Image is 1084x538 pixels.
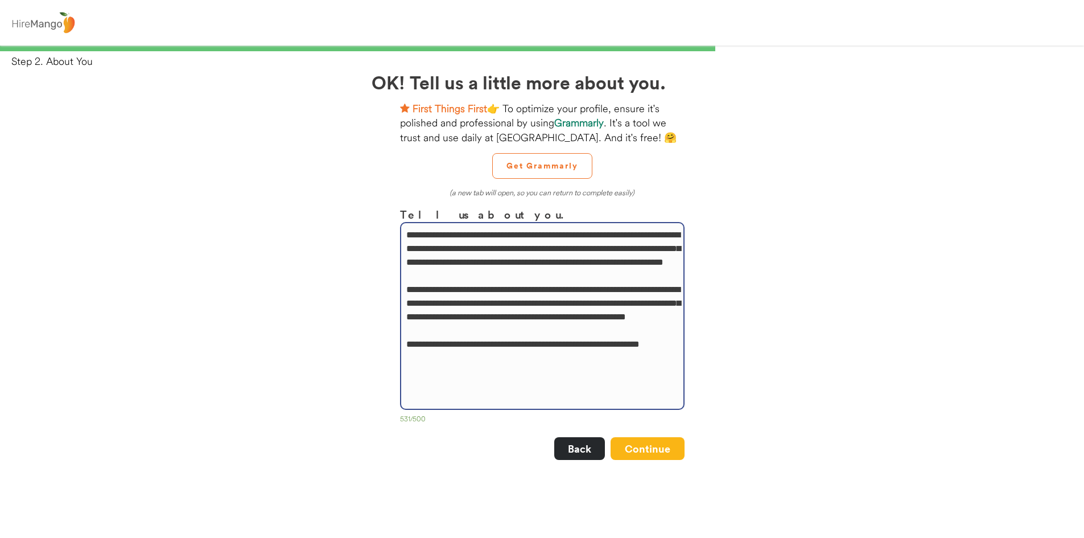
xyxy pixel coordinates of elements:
[554,437,605,460] button: Back
[400,101,685,145] div: 👉 To optimize your profile, ensure it's polished and professional by using . It's a tool we trust...
[400,414,685,426] div: 531/500
[2,46,1082,51] div: 66%
[450,188,634,197] em: (a new tab will open, so you can return to complete easily)
[372,68,713,96] h2: OK! Tell us a little more about you.
[492,153,592,179] button: Get Grammarly
[11,54,1084,68] div: Step 2. About You
[400,206,685,223] h3: Tell us about you.
[9,10,78,36] img: logo%20-%20hiremango%20gray.png
[554,116,604,129] strong: Grammarly
[611,437,685,460] button: Continue
[413,102,487,115] strong: First Things First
